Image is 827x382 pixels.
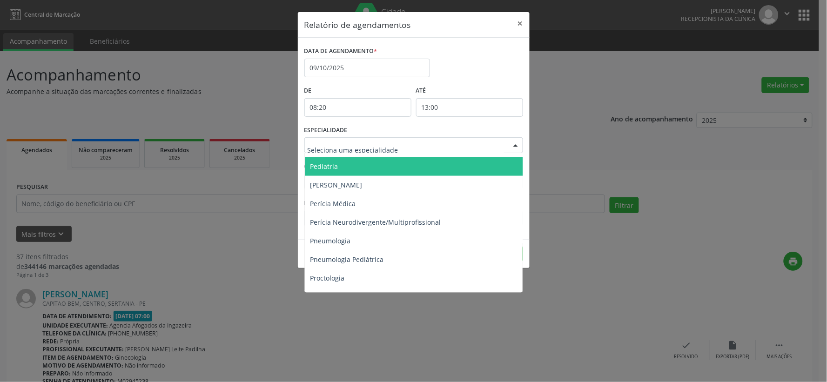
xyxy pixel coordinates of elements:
button: Close [511,12,530,35]
span: Perícia Médica [310,199,356,208]
span: Pediatria [310,162,338,171]
input: Selecione o horário final [416,98,523,117]
input: Seleciona uma especialidade [308,141,504,159]
span: Pneumologia [310,236,351,245]
span: [PERSON_NAME] [310,181,363,189]
span: Proctologia [310,274,345,282]
label: De [304,84,411,98]
input: Selecione uma data ou intervalo [304,59,430,77]
label: DATA DE AGENDAMENTO [304,44,377,59]
h5: Relatório de agendamentos [304,19,411,31]
label: ESPECIALIDADE [304,123,348,138]
span: Pneumologia Pediátrica [310,255,384,264]
span: Perícia Neurodivergente/Multiprofissional [310,218,441,227]
label: ATÉ [416,84,523,98]
input: Selecione o horário inicial [304,98,411,117]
